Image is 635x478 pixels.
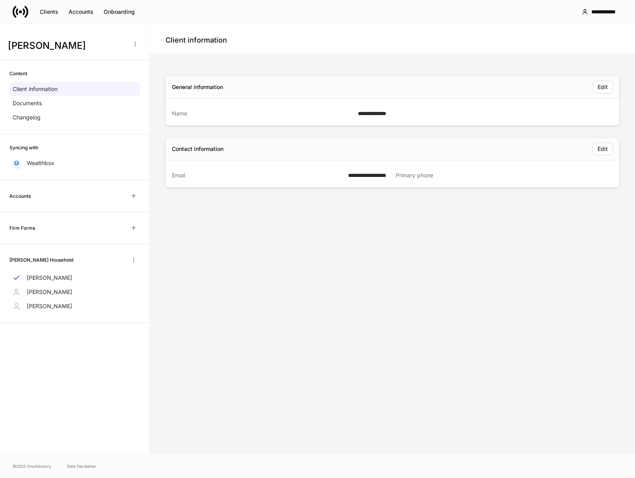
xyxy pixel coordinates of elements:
button: Clients [35,6,63,18]
div: Edit [598,145,608,153]
p: [PERSON_NAME] [27,302,72,310]
p: Wealthbox [27,159,54,167]
a: Client information [9,82,140,96]
h6: Firm Forms [9,224,35,232]
a: [PERSON_NAME] [9,299,140,313]
div: Accounts [69,8,93,16]
p: Documents [13,99,42,107]
span: © 2025 OneAdvisory [13,463,51,469]
div: Clients [40,8,58,16]
button: Edit [592,143,613,155]
a: [PERSON_NAME] [9,271,140,285]
a: Changelog [9,110,140,125]
p: [PERSON_NAME] [27,288,72,296]
h6: Syncing with [9,144,38,151]
div: Contact information [172,145,223,153]
button: Edit [592,81,613,93]
h6: [PERSON_NAME] Household [9,256,73,264]
h3: [PERSON_NAME] [8,39,126,52]
div: Email [172,171,343,179]
h4: Client information [166,35,227,45]
a: [PERSON_NAME] [9,285,140,299]
a: Wealthbox [9,156,140,170]
h6: Content [9,70,27,77]
a: Documents [9,96,140,110]
div: Onboarding [104,8,135,16]
div: Edit [598,83,608,91]
button: Onboarding [99,6,140,18]
p: Client information [13,85,58,93]
div: Primary phone [396,171,605,179]
p: Changelog [13,113,41,121]
button: Accounts [63,6,99,18]
h6: Accounts [9,192,31,200]
div: General information [172,83,223,91]
p: [PERSON_NAME] [27,274,72,282]
a: Data Disclaimer [67,463,96,469]
div: Name [172,110,353,117]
